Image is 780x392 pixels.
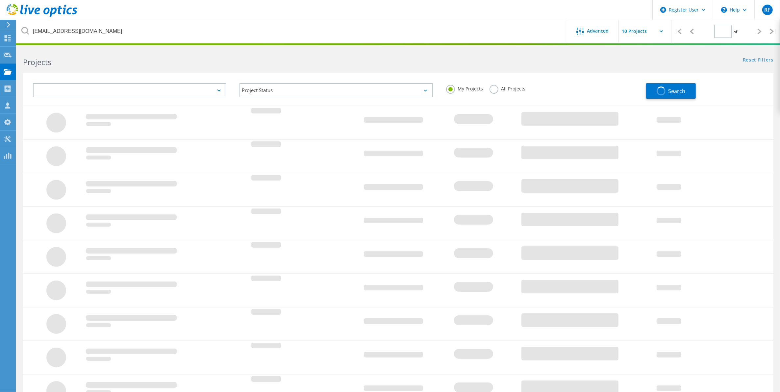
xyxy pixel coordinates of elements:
[767,20,780,43] div: |
[446,85,483,91] label: My Projects
[646,83,696,99] button: Search
[721,7,727,13] svg: \n
[239,83,433,97] div: Project Status
[734,29,737,35] span: of
[764,7,770,12] span: RF
[490,85,525,91] label: All Projects
[7,14,77,18] a: Live Optics Dashboard
[743,58,773,63] a: Reset Filters
[16,20,566,43] input: Search projects by name, owner, ID, company, etc
[23,57,51,67] b: Projects
[668,87,685,95] span: Search
[671,20,685,43] div: |
[587,29,609,33] span: Advanced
